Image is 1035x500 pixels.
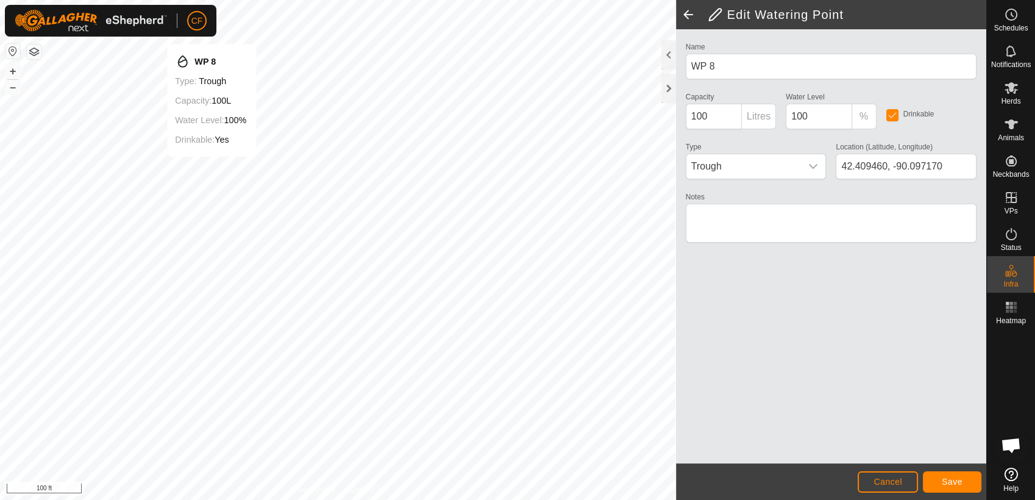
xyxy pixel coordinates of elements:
label: Water Level: [175,115,224,125]
label: Drinkable: [175,135,215,145]
a: Privacy Policy [290,484,335,495]
span: trough [199,76,226,86]
img: Gallagher Logo [15,10,167,32]
a: Contact Us [350,484,386,495]
div: dropdown trigger [801,154,825,179]
div: WP 8 [175,54,246,69]
span: Herds [1001,98,1020,105]
a: Help [987,463,1035,497]
div: 100L [175,93,246,108]
div: Open chat [993,427,1030,463]
p-inputgroup-addon: Litres [742,104,776,129]
span: Status [1000,244,1021,251]
span: Trough [686,154,802,179]
div: Yes [175,132,246,147]
label: Name [686,41,705,52]
label: Notes [686,191,705,202]
button: Save [923,471,981,493]
label: Drinkable [903,110,934,118]
h2: Edit Watering Point [708,7,986,22]
label: Water Level [786,91,825,102]
label: Location (Latitude, Longitude) [836,141,933,152]
span: Neckbands [992,171,1029,178]
p-inputgroup-addon: % [852,104,877,129]
button: Reset Map [5,44,20,59]
span: Help [1003,485,1019,492]
label: Capacity [686,91,714,102]
button: Map Layers [27,45,41,59]
label: Type [686,141,702,152]
span: CF [191,15,203,27]
span: Save [942,477,962,487]
span: Schedules [994,24,1028,32]
button: Cancel [858,471,918,493]
span: Infra [1003,280,1018,288]
button: – [5,80,20,95]
div: 100% [175,113,246,127]
span: Heatmap [996,317,1026,324]
span: Cancel [873,477,902,487]
span: Animals [998,134,1024,141]
button: + [5,64,20,79]
label: Type: [175,76,196,86]
span: Notifications [991,61,1031,68]
label: Capacity: [175,96,212,105]
input: 0 [786,104,852,129]
span: VPs [1004,207,1017,215]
